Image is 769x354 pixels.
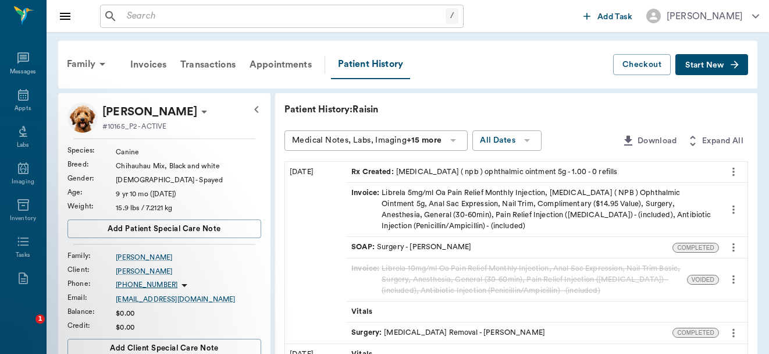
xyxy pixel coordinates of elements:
[292,133,442,148] div: Medical Notes, Labs, Imaging
[724,270,743,289] button: more
[617,130,681,152] button: Download
[67,201,116,211] div: Weight :
[407,136,442,144] b: +15 more
[351,187,382,232] span: Invoice :
[102,102,197,121] p: [PERSON_NAME]
[351,167,617,178] div: [MEDICAL_DATA] ( npb ) ophthalmic ointment 5g - 1.00 - 0 refills
[67,220,261,238] button: Add patient Special Care Note
[284,102,633,116] p: Patient History: Raisin
[102,102,197,121] div: Raisin Scott
[351,242,471,253] div: Surgery - [PERSON_NAME]
[351,187,714,232] div: Librela 5mg/ml Oa Pain Relief Monthly Injection, [MEDICAL_DATA] ( NPB ) Ophthalmic Ointment 5g, A...
[123,51,173,79] a: Invoices
[243,51,319,79] a: Appointments
[10,214,36,223] div: Inventory
[673,243,718,252] span: COMPLETED
[102,121,166,132] p: #10165_P2 - ACTIVE
[331,50,410,79] a: Patient History
[9,241,241,323] iframe: Intercom notifications message
[60,50,116,78] div: Family
[688,275,718,284] span: VOIDED
[116,161,261,171] div: Chihauhau Mix, Black and white
[12,314,40,342] iframe: Intercom live chat
[173,51,243,79] a: Transactions
[724,162,743,182] button: more
[675,54,748,76] button: Start New
[67,102,98,133] img: Profile Image
[67,173,116,183] div: Gender :
[67,159,116,169] div: Breed :
[637,5,768,27] button: [PERSON_NAME]
[613,54,671,76] button: Checkout
[667,9,743,23] div: [PERSON_NAME]
[351,167,396,178] span: Rx Created :
[108,222,220,235] span: Add patient Special Care Note
[351,306,375,317] span: Vitals
[122,8,446,24] input: Search
[35,314,45,324] span: 1
[116,203,261,213] div: 15.9 lbs / 7.2121 kg
[673,328,718,337] span: COMPLETED
[351,327,545,338] div: [MEDICAL_DATA] Removal - [PERSON_NAME]
[724,200,743,220] button: more
[10,68,37,76] div: Messages
[579,5,637,27] button: Add Task
[702,134,743,148] span: Expand All
[446,8,458,24] div: /
[724,323,743,343] button: more
[351,263,382,297] span: Invoice :
[67,145,116,155] div: Species :
[15,104,31,113] div: Appts
[12,178,34,186] div: Imaging
[472,130,542,151] button: All Dates
[116,147,261,157] div: Canine
[285,162,347,344] div: [DATE]
[67,187,116,197] div: Age :
[724,238,743,257] button: more
[351,327,384,338] span: Surgery :
[54,5,77,28] button: Close drawer
[116,322,261,332] div: $0.00
[116,189,261,199] div: 9 yr 10 mo ([DATE])
[116,175,261,185] div: [DEMOGRAPHIC_DATA] - Spayed
[351,242,377,253] span: SOAP :
[351,263,682,297] div: Librela 10mg/ml Oa Pain Relief Monthly Injection, Anal Sac Expression, Nail Trim Basic, Surgery, ...
[17,141,29,150] div: Labs
[681,130,748,152] button: Expand All
[67,320,116,331] div: Credit :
